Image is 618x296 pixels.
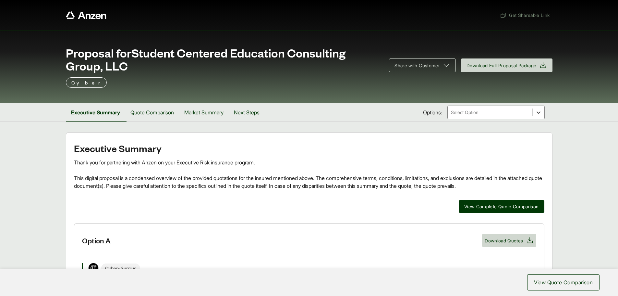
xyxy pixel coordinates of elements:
[125,103,179,122] button: Quote Comparison
[497,9,552,21] button: Get Shareable Link
[74,159,544,190] div: Thank you for partnering with Anzen on your Executive Risk insurance program. This digital propos...
[179,103,229,122] button: Market Summary
[467,62,537,69] span: Download Full Proposal Package
[485,237,523,244] span: Download Quotes
[66,103,125,122] button: Executive Summary
[66,46,382,72] span: Proposal for Student Centered Education Consulting Group, LLC
[101,264,140,273] span: Cyber - Surplus
[389,58,456,72] button: Share with Customer
[527,274,600,290] button: View Quote Comparison
[464,203,539,210] span: View Complete Quote Comparison
[459,200,544,213] button: View Complete Quote Comparison
[74,143,544,153] h2: Executive Summary
[66,11,106,19] a: Anzen website
[89,263,98,273] img: Coalition
[82,236,111,245] h3: Option A
[461,58,552,72] button: Download Full Proposal Package
[423,109,442,116] span: Options:
[482,234,536,247] button: Download Quotes
[71,79,101,86] p: Cyber
[534,278,593,286] span: View Quote Comparison
[394,62,440,69] span: Share with Customer
[229,103,265,122] button: Next Steps
[500,12,550,19] span: Get Shareable Link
